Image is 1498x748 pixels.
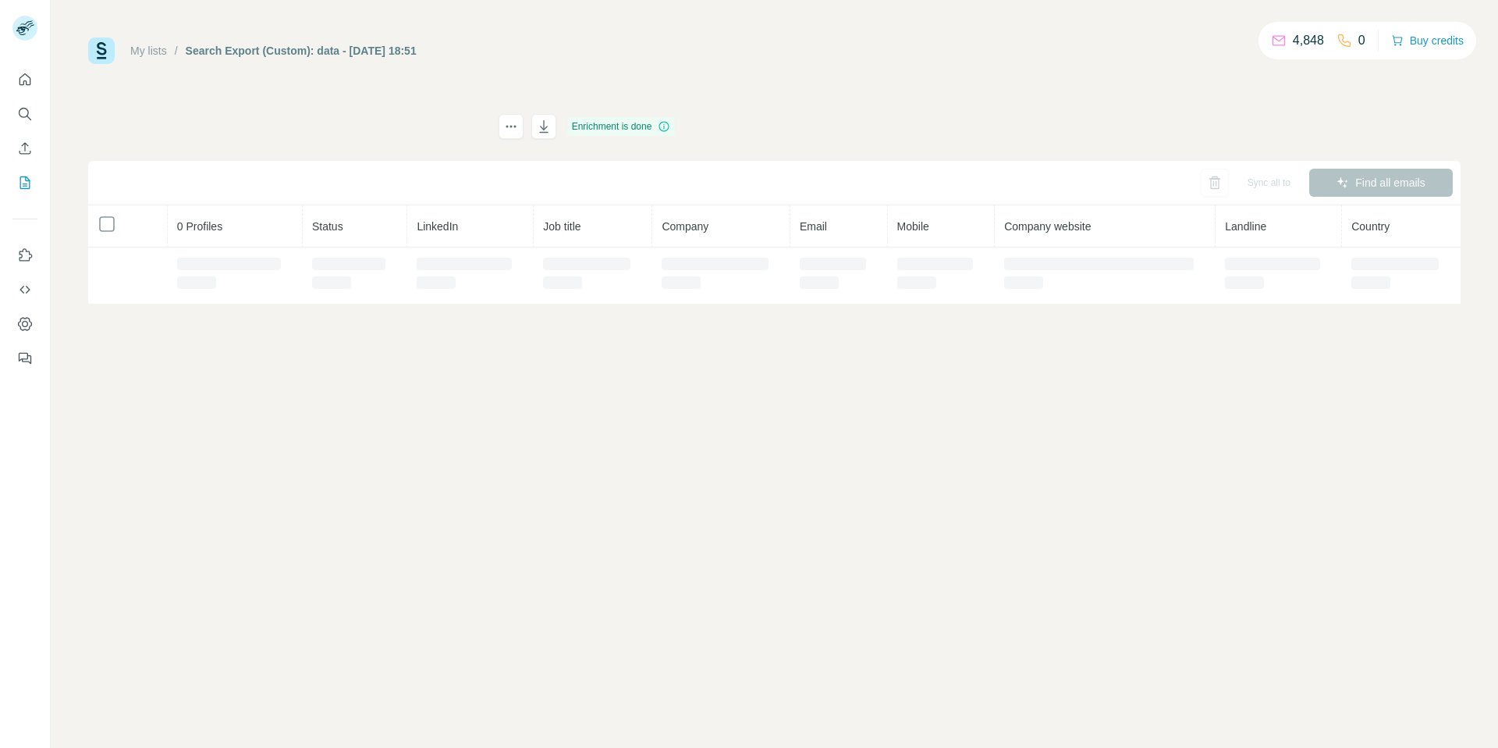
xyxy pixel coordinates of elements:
[543,220,580,233] span: Job title
[1293,31,1324,50] p: 4,848
[12,344,37,372] button: Feedback
[1391,30,1464,52] button: Buy credits
[130,45,167,57] a: My lists
[177,220,222,233] span: 0 Profiles
[12,169,37,197] button: My lists
[662,220,708,233] span: Company
[312,220,343,233] span: Status
[1225,220,1266,233] span: Landline
[88,37,115,64] img: Surfe Logo
[12,134,37,162] button: Enrich CSV
[12,241,37,269] button: Use Surfe on LinkedIn
[1351,220,1390,233] span: Country
[499,114,524,139] button: actions
[897,220,929,233] span: Mobile
[1004,220,1091,233] span: Company website
[12,276,37,304] button: Use Surfe API
[12,66,37,94] button: Quick start
[88,114,485,139] h1: Search Export (Custom): data - [DATE] 18:51
[800,220,827,233] span: Email
[175,43,178,59] li: /
[417,220,458,233] span: LinkedIn
[186,43,417,59] div: Search Export (Custom): data - [DATE] 18:51
[12,310,37,338] button: Dashboard
[12,100,37,128] button: Search
[1358,31,1365,50] p: 0
[567,117,676,136] div: Enrichment is done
